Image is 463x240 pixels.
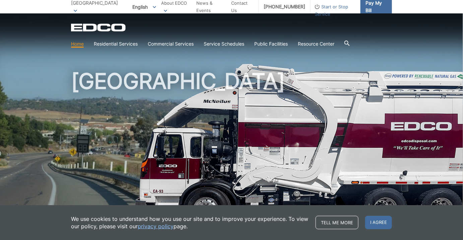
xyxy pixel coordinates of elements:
[365,216,392,229] span: I agree
[148,40,194,48] a: Commercial Services
[138,223,174,230] a: privacy policy
[71,23,127,32] a: EDCD logo. Return to the homepage.
[71,70,392,218] h1: [GEOGRAPHIC_DATA]
[94,40,138,48] a: Residential Services
[316,216,358,229] a: Tell me more
[254,40,288,48] a: Public Facilities
[71,40,84,48] a: Home
[298,40,334,48] a: Resource Center
[127,1,161,12] span: English
[71,215,309,230] p: We use cookies to understand how you use our site and to improve your experience. To view our pol...
[204,40,244,48] a: Service Schedules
